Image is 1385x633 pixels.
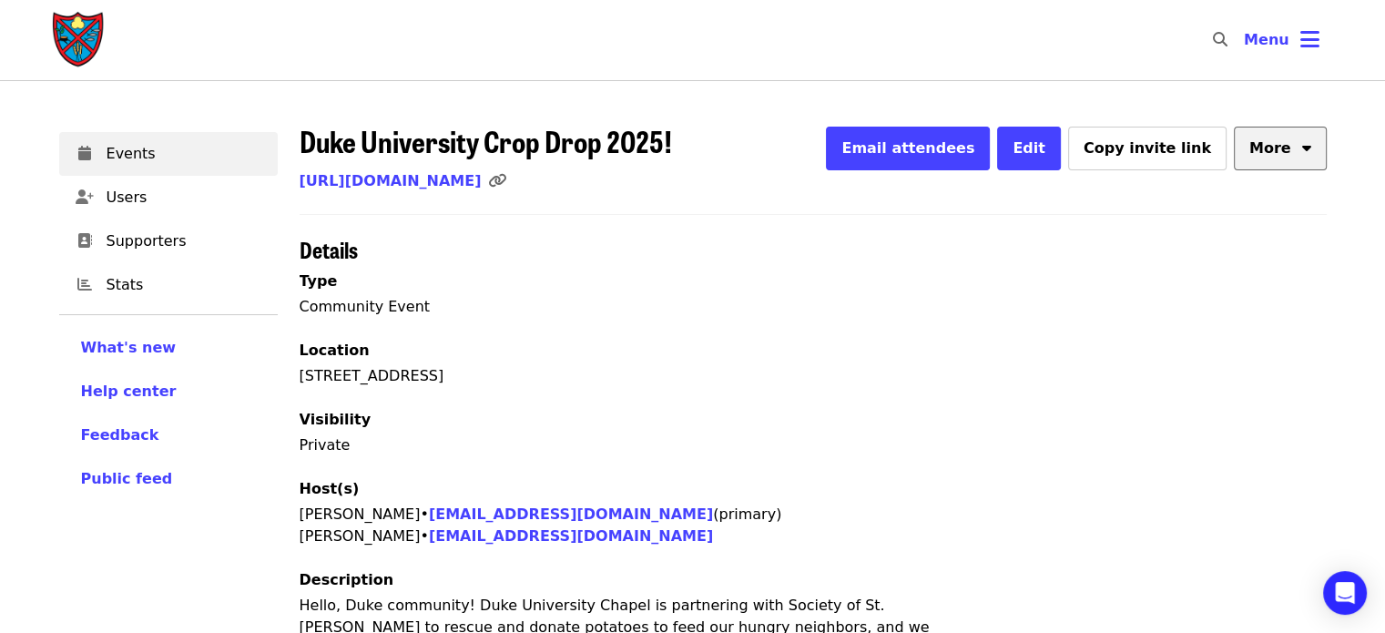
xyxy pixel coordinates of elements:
[76,189,94,206] i: user-plus icon
[1213,31,1227,48] i: search icon
[841,139,974,157] span: Email attendees
[107,143,263,165] span: Events
[77,276,92,293] i: chart-bar icon
[1323,571,1367,615] div: Open Intercom Messenger
[1084,139,1211,157] span: Copy invite link
[52,11,107,69] img: Society of St. Andrew - Home
[59,220,278,263] a: Supporters
[78,145,91,162] i: calendar icon
[81,470,173,487] span: Public feed
[300,342,370,359] span: Location
[1229,18,1334,62] button: Toggle account menu
[81,383,177,400] span: Help center
[300,434,1327,456] p: Private
[1068,127,1227,170] button: Copy invite link
[107,230,263,252] span: Supporters
[1300,26,1319,53] i: bars icon
[1302,137,1311,154] i: sort-down icon
[59,176,278,220] a: Users
[300,119,672,162] span: Duke University Crop Drop 2025!
[1013,139,1045,157] span: Edit
[77,232,92,250] i: address-book icon
[1249,138,1291,159] span: More
[1244,31,1289,48] span: Menu
[300,272,338,290] span: Type
[59,263,278,307] a: Stats
[81,339,177,356] span: What's new
[107,274,263,296] span: Stats
[826,127,990,170] button: Email attendees
[107,187,263,209] span: Users
[429,505,713,523] a: [EMAIL_ADDRESS][DOMAIN_NAME]
[81,337,256,359] a: What's new
[1238,18,1253,62] input: Search
[81,424,159,446] button: Feedback
[300,505,782,545] span: [PERSON_NAME] • (primary) [PERSON_NAME] •
[1234,127,1327,170] button: More
[300,233,358,265] span: Details
[81,381,256,403] a: Help center
[300,365,1327,387] div: [STREET_ADDRESS]
[300,298,431,315] span: Community Event
[488,172,517,189] span: Click to copy link!
[59,132,278,176] a: Events
[300,480,360,497] span: Host(s)
[81,468,256,490] a: Public feed
[300,172,482,189] a: [URL][DOMAIN_NAME]
[300,571,393,588] span: Description
[997,127,1061,170] button: Edit
[429,527,713,545] a: [EMAIL_ADDRESS][DOMAIN_NAME]
[300,411,372,428] span: Visibility
[488,172,506,189] i: link icon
